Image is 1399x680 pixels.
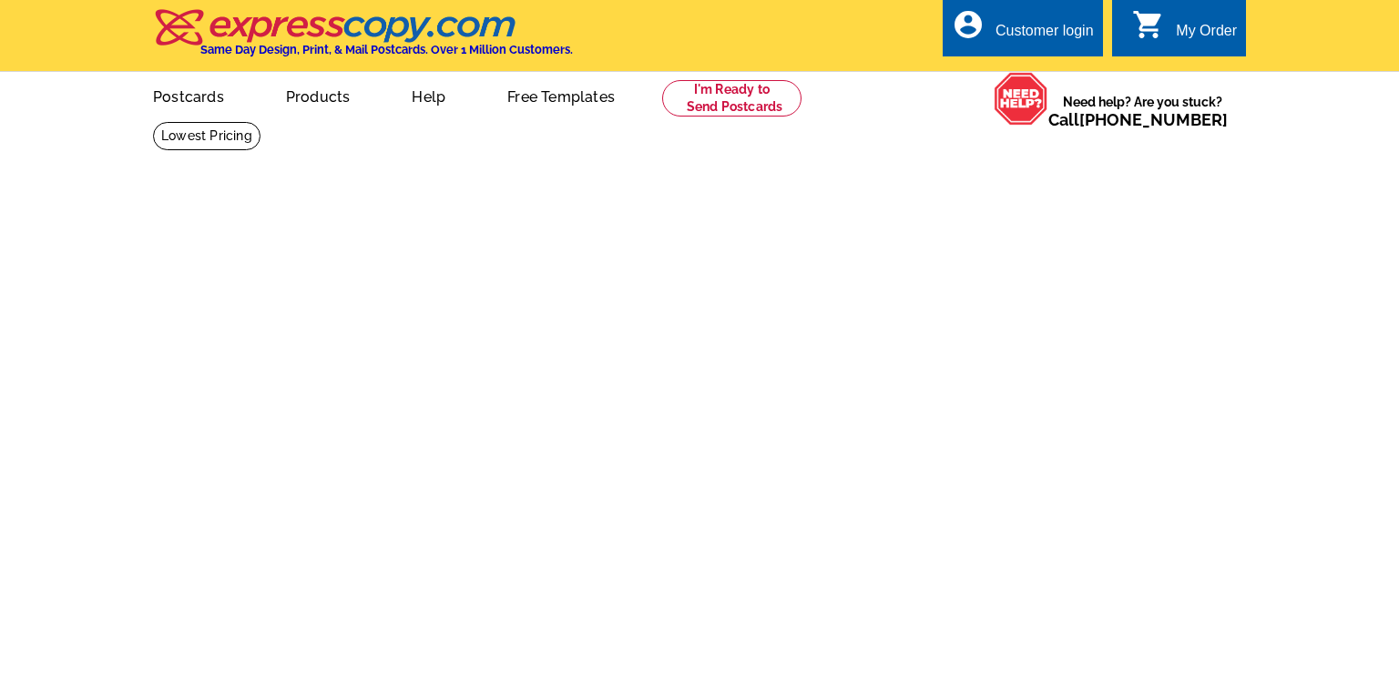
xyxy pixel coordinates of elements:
i: shopping_cart [1132,8,1165,41]
span: Need help? Are you stuck? [1048,93,1237,129]
a: Help [383,74,475,117]
a: Products [257,74,380,117]
a: shopping_cart My Order [1132,20,1237,43]
a: Free Templates [478,74,644,117]
a: Postcards [124,74,253,117]
img: help [994,72,1048,126]
i: account_circle [952,8,985,41]
a: account_circle Customer login [952,20,1094,43]
h4: Same Day Design, Print, & Mail Postcards. Over 1 Million Customers. [200,43,573,56]
a: Same Day Design, Print, & Mail Postcards. Over 1 Million Customers. [153,22,573,56]
div: Customer login [996,23,1094,48]
a: [PHONE_NUMBER] [1079,110,1228,129]
span: Call [1048,110,1228,129]
div: My Order [1176,23,1237,48]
